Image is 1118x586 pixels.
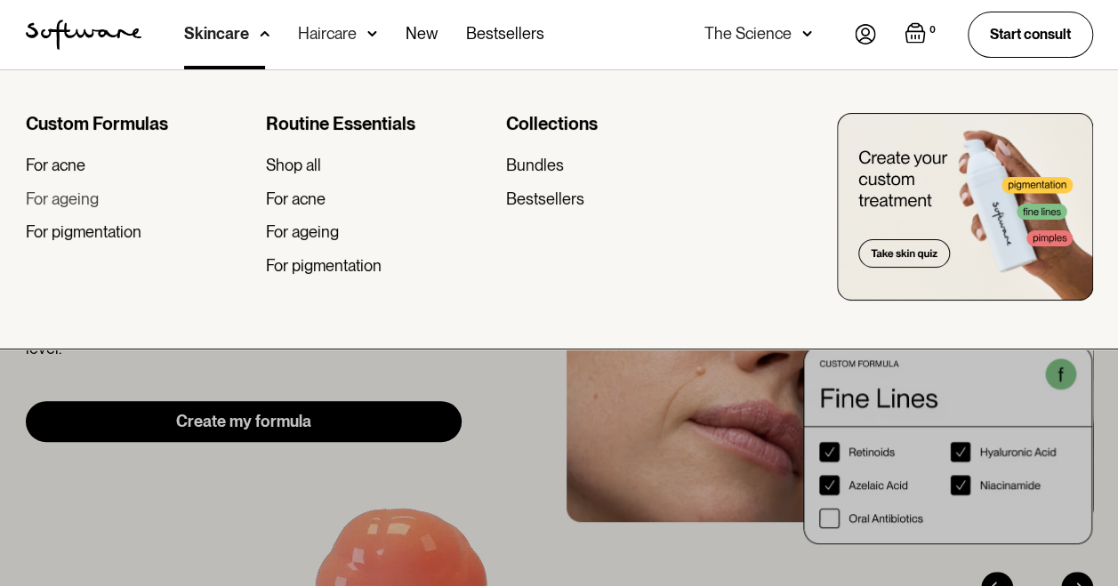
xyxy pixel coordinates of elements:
div: Shop all [266,156,321,175]
img: Software Logo [26,20,141,50]
div: For pigmentation [26,222,141,242]
div: Bestsellers [506,189,584,209]
div: For pigmentation [266,256,382,276]
div: Skincare [184,25,249,43]
a: Open empty cart [905,22,939,47]
img: create you custom treatment bottle [837,113,1093,301]
a: home [26,20,141,50]
a: For acne [26,156,252,175]
a: For pigmentation [266,256,492,276]
a: Bestsellers [506,189,732,209]
div: 0 [926,22,939,38]
img: arrow down [260,25,269,43]
a: For acne [266,189,492,209]
div: Haircare [298,25,357,43]
div: For acne [26,156,85,175]
div: Custom Formulas [26,113,252,134]
a: Bundles [506,156,732,175]
div: Routine Essentials [266,113,492,134]
a: For pigmentation [26,222,252,242]
a: For ageing [266,222,492,242]
div: The Science [704,25,792,43]
img: arrow down [367,25,377,43]
div: Collections [506,113,732,134]
img: arrow down [802,25,812,43]
div: For ageing [26,189,99,209]
a: For ageing [26,189,252,209]
a: Start consult [968,12,1093,57]
div: Bundles [506,156,564,175]
a: Shop all [266,156,492,175]
div: For ageing [266,222,339,242]
div: For acne [266,189,326,209]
